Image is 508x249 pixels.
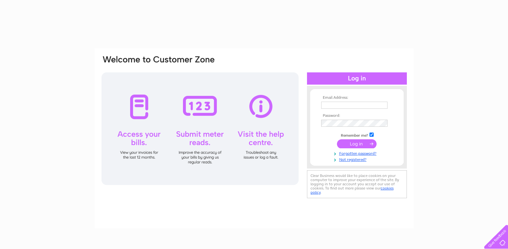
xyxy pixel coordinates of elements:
div: Clear Business would like to place cookies on your computer to improve your experience of the sit... [307,170,407,198]
a: cookies policy [311,186,394,195]
a: Not registered? [321,156,394,162]
td: Remember me? [320,132,394,138]
input: Submit [337,139,377,148]
a: Forgotten password? [321,150,394,156]
th: Email Address: [320,96,394,100]
th: Password: [320,114,394,118]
